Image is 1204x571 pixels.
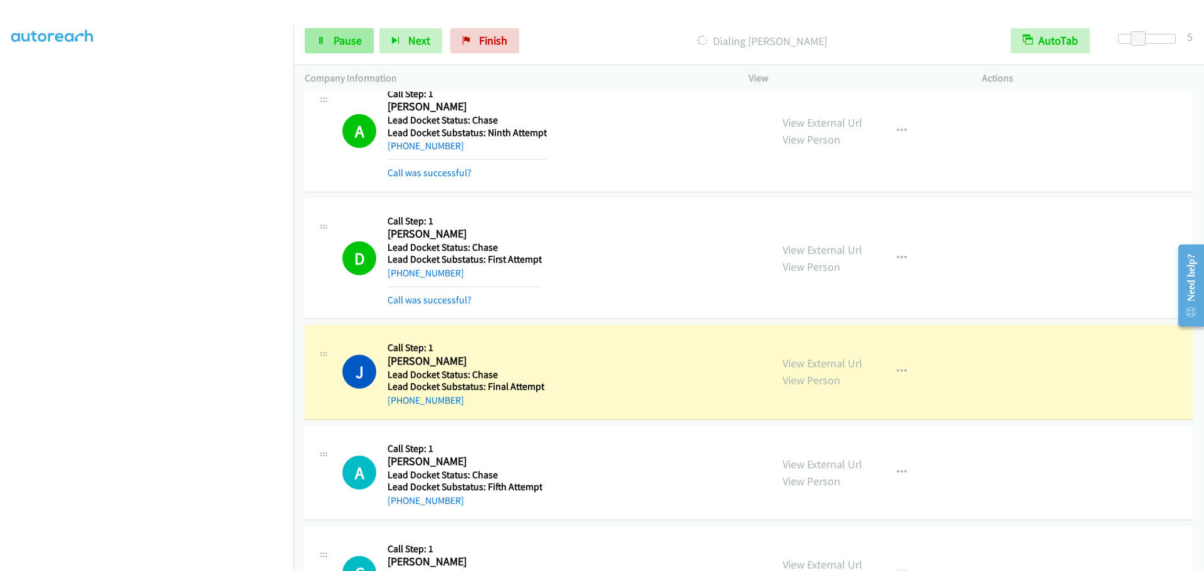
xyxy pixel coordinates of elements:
h5: Call Step: 1 [388,342,544,354]
button: AutoTab [1011,28,1090,53]
h5: Lead Docket Status: Chase [388,469,542,481]
h1: A [342,114,376,148]
button: Next [379,28,442,53]
a: Finish [450,28,519,53]
h1: A [342,456,376,490]
h5: Call Step: 1 [388,215,542,228]
h5: Lead Docket Status: Chase [388,369,544,381]
h5: Call Step: 1 [388,88,547,100]
a: [PHONE_NUMBER] [388,267,464,279]
h2: [PERSON_NAME] [388,100,547,114]
div: The call is yet to be attempted [342,456,376,490]
h2: [PERSON_NAME] [388,555,542,569]
h5: Lead Docket Substatus: Ninth Attempt [388,127,547,139]
h5: Call Step: 1 [388,543,542,555]
h2: [PERSON_NAME] [388,454,542,469]
h5: Lead Docket Substatus: First Attempt [388,253,542,266]
span: Pause [334,33,362,48]
h2: [PERSON_NAME] [388,227,542,241]
p: Actions [982,71,1193,86]
h1: D [342,241,376,275]
p: View [749,71,959,86]
a: Call was successful? [388,167,472,179]
span: Finish [479,33,507,48]
h1: J [342,355,376,389]
a: [PHONE_NUMBER] [388,394,464,406]
h2: [PERSON_NAME] [388,354,544,369]
h5: Lead Docket Status: Chase [388,114,547,127]
h5: Lead Docket Substatus: Final Attempt [388,380,544,393]
h5: Lead Docket Substatus: Fifth Attempt [388,481,542,493]
div: 5 [1187,28,1193,45]
h5: Lead Docket Status: Chase [388,241,542,254]
a: Call was successful? [388,294,472,306]
a: [PHONE_NUMBER] [388,495,464,506]
a: View Person [783,132,840,147]
a: View Person [783,373,840,387]
a: View External Url [783,243,862,257]
a: View External Url [783,356,862,370]
a: View External Url [783,457,862,471]
a: [PHONE_NUMBER] [388,140,464,152]
p: Company Information [305,71,726,86]
a: View Person [783,259,840,274]
h5: Call Step: 1 [388,443,542,455]
a: View Person [783,474,840,488]
a: Pause [305,28,374,53]
span: Next [408,33,430,48]
a: View External Url [783,115,862,130]
iframe: Resource Center [1168,236,1204,335]
p: Dialing [PERSON_NAME] [536,33,988,50]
